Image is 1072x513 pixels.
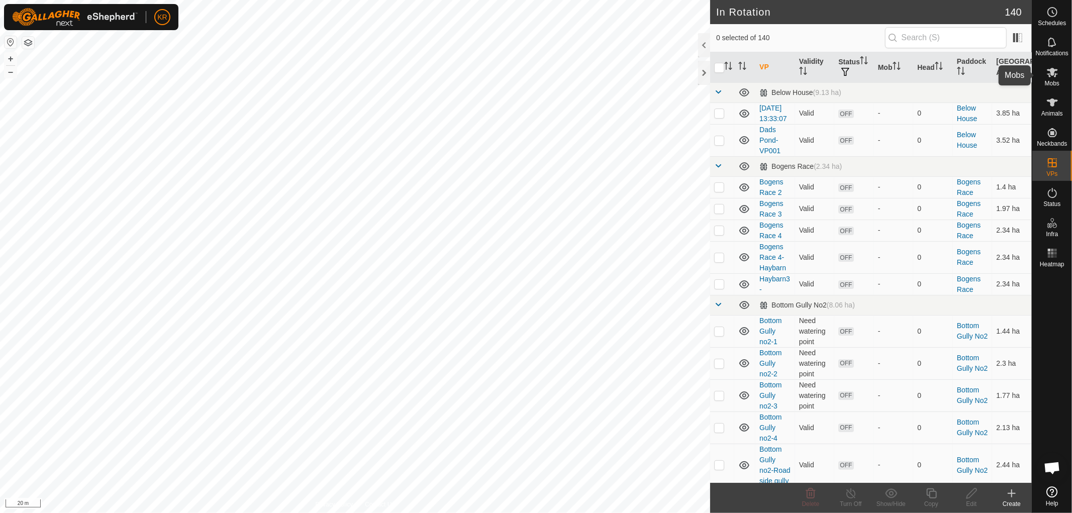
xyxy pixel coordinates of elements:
[1038,20,1066,26] span: Schedules
[957,131,977,149] a: Below House
[957,275,981,293] a: Bogens Race
[913,241,953,273] td: 0
[827,301,855,309] span: (8.06 ha)
[1036,50,1068,56] span: Notifications
[992,444,1032,486] td: 2.44 ha
[992,241,1032,273] td: 2.34 ha
[957,248,981,266] a: Bogens Race
[759,126,781,155] a: Dads Pond-VP001
[5,66,17,78] button: –
[878,390,910,401] div: -
[913,412,953,444] td: 0
[957,322,988,340] a: Bottom Gully No2
[913,102,953,124] td: 0
[992,220,1032,241] td: 2.34 ha
[992,347,1032,379] td: 2.3 ha
[913,124,953,156] td: 0
[716,33,885,43] span: 0 selected of 140
[878,203,910,214] div: -
[759,275,790,293] a: Haybarn3-
[957,178,981,196] a: Bogens Race
[716,6,1005,18] h2: In Rotation
[838,327,853,336] span: OFF
[874,52,914,83] th: Mob
[913,444,953,486] td: 0
[838,227,853,235] span: OFF
[1046,231,1058,237] span: Infra
[957,418,988,437] a: Bottom Gully No2
[1046,171,1057,177] span: VPs
[871,499,911,508] div: Show/Hide
[878,423,910,433] div: -
[724,63,732,71] p-sorticon: Activate to sort
[838,461,853,470] span: OFF
[838,110,853,118] span: OFF
[992,379,1032,412] td: 1.77 ha
[838,359,853,368] span: OFF
[878,252,910,263] div: -
[795,198,835,220] td: Valid
[759,221,783,240] a: Bogens Race 4
[957,354,988,372] a: Bottom Gully No2
[759,88,841,97] div: Below House
[838,136,853,145] span: OFF
[913,220,953,241] td: 0
[838,205,853,214] span: OFF
[878,460,910,470] div: -
[935,63,943,71] p-sorticon: Activate to sort
[992,102,1032,124] td: 3.85 ha
[957,199,981,218] a: Bogens Race
[1046,500,1058,506] span: Help
[838,280,853,289] span: OFF
[759,104,787,123] a: [DATE] 13:33:07
[1041,111,1063,117] span: Animals
[813,88,841,96] span: (9.13 ha)
[795,444,835,486] td: Valid
[795,347,835,379] td: Need watering point
[1037,141,1067,147] span: Neckbands
[795,379,835,412] td: Need watering point
[834,52,874,83] th: Status
[913,176,953,198] td: 0
[893,63,901,71] p-sorticon: Activate to sort
[759,349,782,378] a: Bottom Gully no2-2
[913,379,953,412] td: 0
[885,27,1007,48] input: Search (S)
[992,315,1032,347] td: 1.44 ha
[755,52,795,83] th: VP
[5,36,17,48] button: Reset Map
[838,253,853,262] span: OFF
[795,176,835,198] td: Valid
[838,183,853,192] span: OFF
[759,178,783,196] a: Bogens Race 2
[878,225,910,236] div: -
[759,199,783,218] a: Bogens Race 3
[759,381,782,410] a: Bottom Gully no2-3
[759,317,782,346] a: Bottom Gully no2-1
[795,102,835,124] td: Valid
[878,108,910,119] div: -
[957,221,981,240] a: Bogens Race
[759,162,842,171] div: Bogens Race
[22,37,34,49] button: Map Layers
[1032,482,1072,510] a: Help
[878,326,910,337] div: -
[759,445,791,485] a: Bottom Gully no2-Road side gully
[799,68,807,76] p-sorticon: Activate to sort
[795,315,835,347] td: Need watering point
[1005,5,1022,20] span: 140
[957,386,988,404] a: Bottom Gully No2
[992,273,1032,295] td: 2.34 ha
[878,182,910,192] div: -
[1012,68,1020,76] p-sorticon: Activate to sort
[795,273,835,295] td: Valid
[913,52,953,83] th: Head
[913,315,953,347] td: 0
[913,273,953,295] td: 0
[795,220,835,241] td: Valid
[316,500,353,509] a: Privacy Policy
[365,500,395,509] a: Contact Us
[838,424,853,432] span: OFF
[878,279,910,289] div: -
[802,500,820,507] span: Delete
